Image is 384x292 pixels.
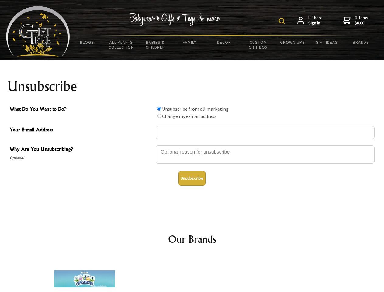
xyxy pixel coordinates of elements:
[297,15,324,26] a: Hi there,Sign in
[162,113,216,119] label: Change my e-mail address
[138,36,173,54] a: Babies & Children
[275,36,310,49] a: Grown Ups
[6,6,70,57] img: Babyware - Gifts - Toys and more...
[162,106,229,112] label: Unsubscribe from all marketing
[157,114,161,118] input: What Do You Want to Do?
[173,36,207,49] a: Family
[241,36,275,54] a: Custom Gift Box
[207,36,241,49] a: Decor
[10,154,153,162] span: Optional
[310,36,344,49] a: Gift Ideas
[279,18,285,24] img: product search
[308,20,324,26] strong: Sign in
[10,126,153,135] span: Your E-mail Address
[12,232,372,246] h2: Our Brands
[7,79,377,94] h1: Unsubscribe
[156,145,375,164] textarea: Why Are You Unsubscribing?
[10,105,153,114] span: What Do You Want to Do?
[344,36,378,49] a: Brands
[70,36,104,49] a: BLOGS
[157,107,161,111] input: What Do You Want to Do?
[10,145,153,154] span: Why Are You Unsubscribing?
[156,126,375,139] input: Your E-mail Address
[104,36,139,54] a: All Plants Collection
[355,15,368,26] span: 0 items
[178,171,206,186] button: Unsubscribe
[343,15,368,26] a: 0 items$0.00
[308,15,324,26] span: Hi there,
[129,13,220,26] img: Babywear - Gifts - Toys & more
[355,20,368,26] strong: $0.00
